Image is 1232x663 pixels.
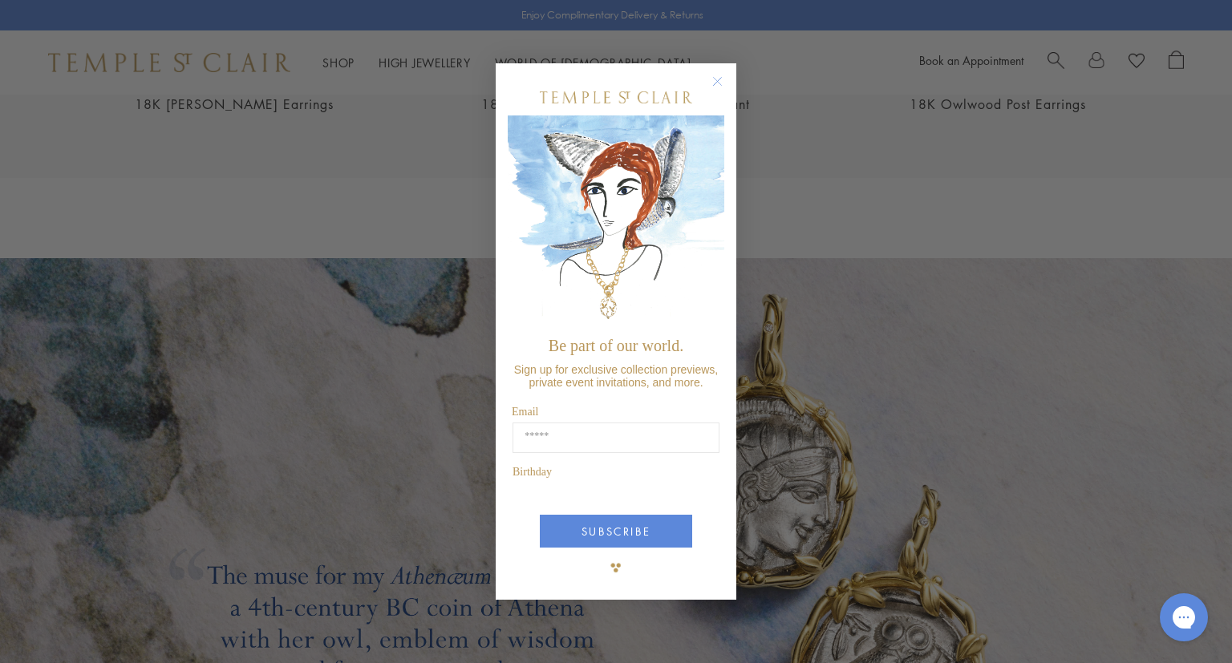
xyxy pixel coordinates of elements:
[540,515,692,548] button: SUBSCRIBE
[600,552,632,584] img: TSC
[1152,588,1216,647] iframe: Gorgias live chat messenger
[715,79,736,99] button: Close dialog
[549,337,683,354] span: Be part of our world.
[513,422,719,453] input: Email
[508,115,724,329] img: c4a9eb12-d91a-4d4a-8ee0-386386f4f338.jpeg
[512,406,538,418] span: Email
[540,91,692,103] img: Temple St. Clair
[513,466,552,478] span: Birthday
[514,363,718,389] span: Sign up for exclusive collection previews, private event invitations, and more.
